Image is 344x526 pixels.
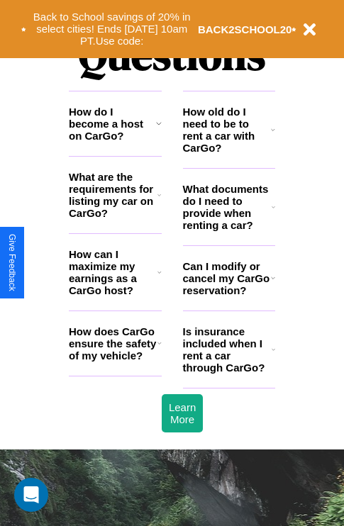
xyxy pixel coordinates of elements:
b: BACK2SCHOOL20 [198,23,292,35]
button: Learn More [162,394,203,432]
div: Open Intercom Messenger [14,478,48,512]
h3: What are the requirements for listing my car on CarGo? [69,171,157,219]
h3: Can I modify or cancel my CarGo reservation? [183,260,271,296]
h3: How does CarGo ensure the safety of my vehicle? [69,325,157,362]
button: Back to School savings of 20% in select cities! Ends [DATE] 10am PT.Use code: [26,7,198,51]
h3: Is insurance included when I rent a car through CarGo? [183,325,272,374]
h3: How old do I need to be to rent a car with CarGo? [183,106,272,154]
h3: What documents do I need to provide when renting a car? [183,183,272,231]
div: Give Feedback [7,234,17,291]
h3: How do I become a host on CarGo? [69,106,156,142]
h3: How can I maximize my earnings as a CarGo host? [69,248,157,296]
